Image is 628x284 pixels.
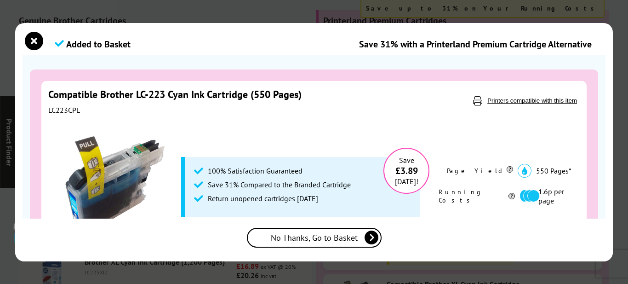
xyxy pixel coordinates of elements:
[247,228,382,248] a: No Thanks, Go to Basket
[208,194,318,203] span: Return unopened cartridges [DATE]
[518,164,531,178] img: cyan_icon.svg
[66,38,131,50] span: Added to Basket
[57,128,172,243] img: Compatible Brother LC-223 Cyan Ink Cartridge (550 Pages)
[520,187,571,205] li: 1.6p per page
[271,232,358,243] span: No Thanks, Go to Basket
[485,97,580,104] button: Printers compatible with this item
[395,165,418,177] span: £3.89
[447,164,513,178] div: Page Yield
[208,180,351,189] span: Save 31% Compared to the Branded Cartridge
[399,156,414,165] span: Save
[27,34,41,48] button: close modal
[359,38,592,50] div: Save 31% with a Printerland Premium Cartridge Alternative
[48,88,302,101] a: Compatible Brother LC-223 Cyan Ink Cartridge (550 Pages)
[208,166,303,175] span: 100% Satisfaction Guaranteed
[439,187,515,205] div: Running Costs
[395,177,418,186] span: [DATE]!
[48,105,457,115] div: LC223CPL
[536,166,571,175] span: 550 Pages*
